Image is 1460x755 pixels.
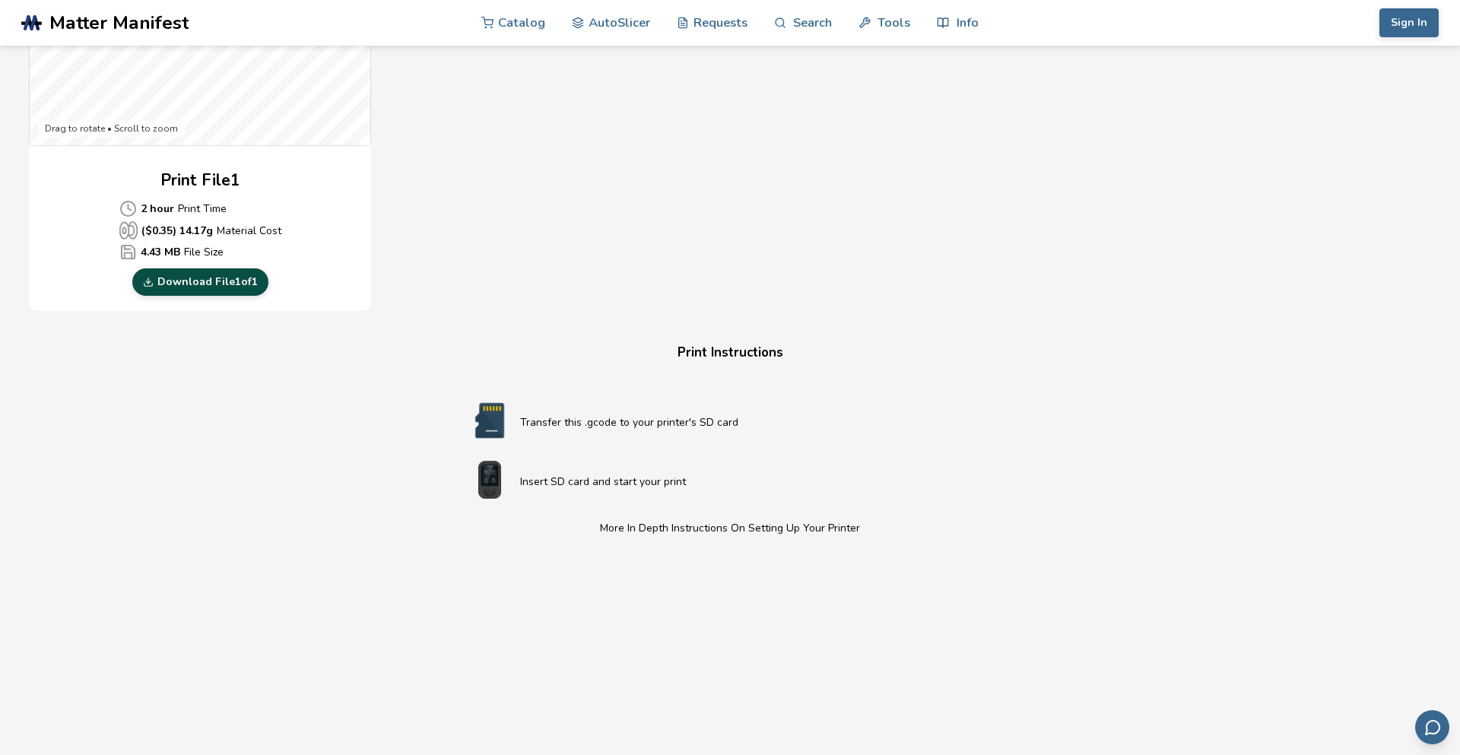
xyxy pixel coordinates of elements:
p: More In Depth Instructions On Setting Up Your Printer [459,520,1001,536]
div: Drag to rotate • Scroll to zoom [37,120,186,138]
b: 4.43 MB [141,244,180,260]
a: Download File1of1 [132,268,268,296]
p: File Size [119,243,281,261]
button: Sign In [1379,8,1439,37]
b: ($ 0.35 ) 14.17 g [141,223,213,239]
img: SD card [459,401,520,439]
p: Insert SD card and start your print [520,474,1001,490]
b: 2 hour [141,201,174,217]
span: Average Cost [119,221,138,240]
button: Send feedback via email [1415,710,1449,744]
h4: Print Instructions [441,341,1019,365]
p: Material Cost [119,221,281,240]
p: Transfer this .gcode to your printer's SD card [520,414,1001,430]
span: Matter Manifest [49,12,189,33]
p: Print Time [119,200,281,217]
img: Start print [459,461,520,499]
h2: Print File 1 [160,169,240,192]
span: Average Cost [119,243,137,261]
span: Average Cost [119,200,137,217]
